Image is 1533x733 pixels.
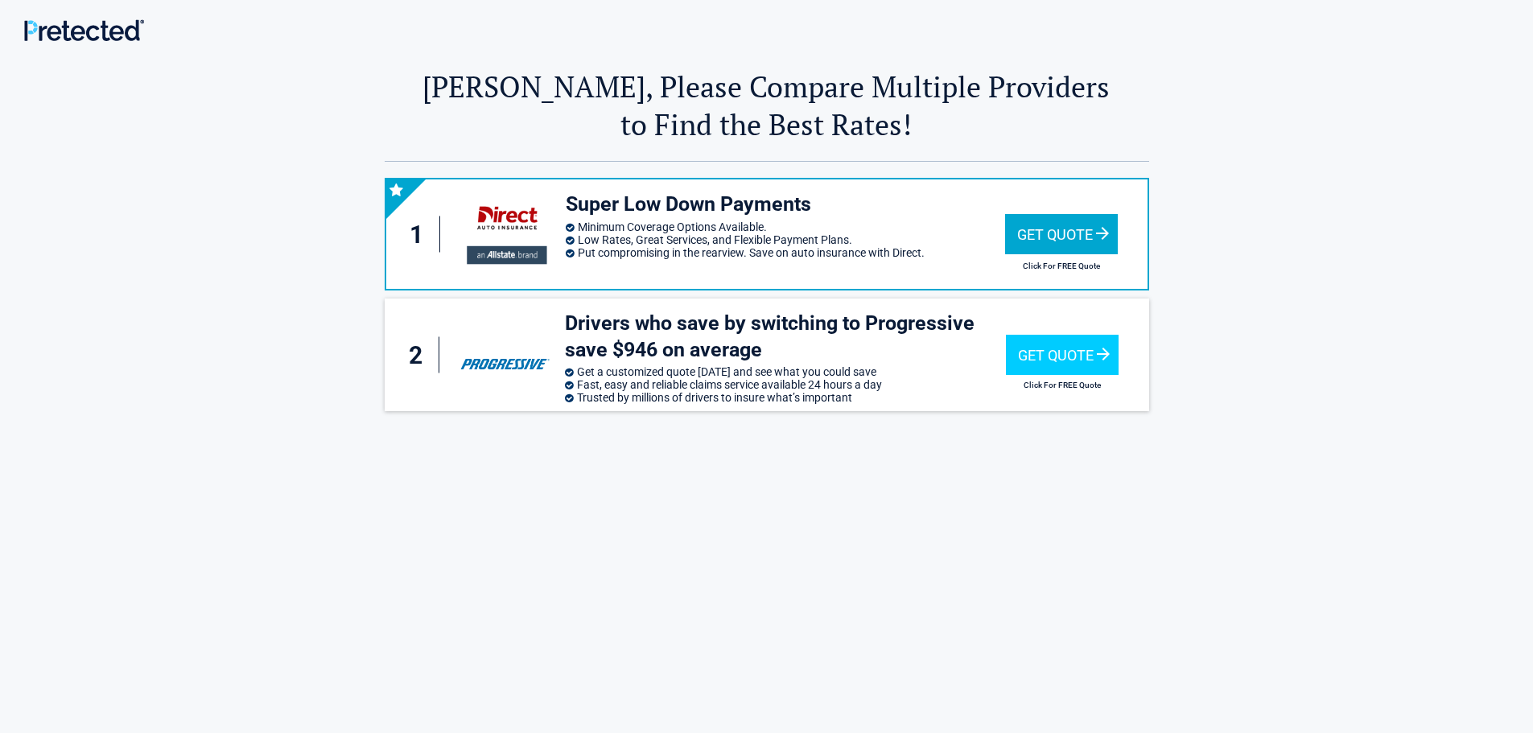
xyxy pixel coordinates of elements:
[1005,214,1118,254] div: Get Quote
[1005,261,1118,270] h2: Click For FREE Quote
[566,233,1005,246] li: Low Rates, Great Services, and Flexible Payment Plans.
[565,378,1006,391] li: Fast, easy and reliable claims service available 24 hours a day
[453,330,557,380] img: progressive's logo
[1006,335,1119,375] div: Get Quote
[401,337,439,373] div: 2
[24,19,144,41] img: Main Logo
[566,246,1005,259] li: Put compromising in the rearview. Save on auto insurance with Direct.
[385,68,1149,143] h2: [PERSON_NAME], Please Compare Multiple Providers to Find the Best Rates!
[402,216,441,253] div: 1
[565,391,1006,404] li: Trusted by millions of drivers to insure what’s important
[565,311,1006,363] h3: Drivers who save by switching to Progressive save $946 on average
[1006,381,1119,389] h2: Click For FREE Quote
[566,220,1005,233] li: Minimum Coverage Options Available.
[565,365,1006,378] li: Get a customized quote [DATE] and see what you could save
[566,191,1005,218] h3: Super Low Down Payments
[454,194,557,274] img: directauto's logo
